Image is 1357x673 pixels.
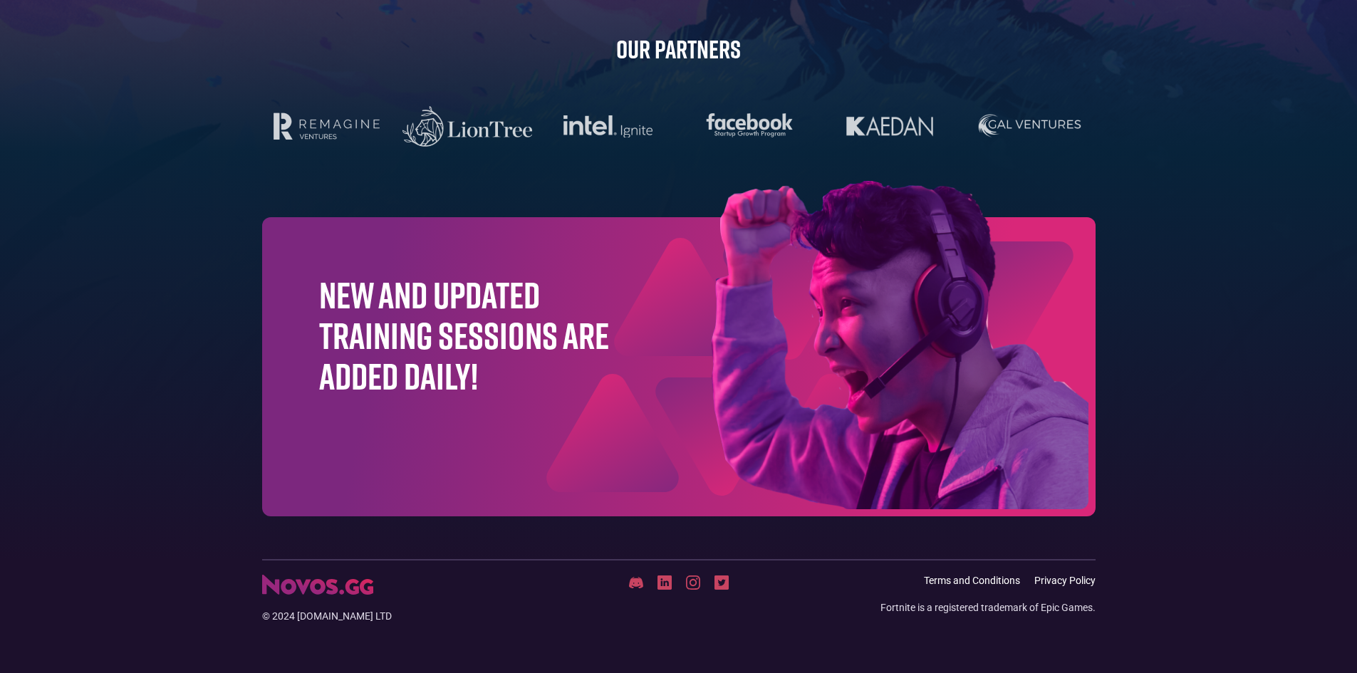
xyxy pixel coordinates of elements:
a: Privacy Policy [1034,575,1096,587]
h1: New and updated training sessions are added daily! [319,274,610,397]
a: Terms and Conditions [924,575,1020,587]
div: © 2024 [DOMAIN_NAME] LTD [262,609,540,623]
h2: Our Partners [262,33,1096,64]
div: Fortnite is a registered trademark of Epic Games. [880,600,1096,615]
